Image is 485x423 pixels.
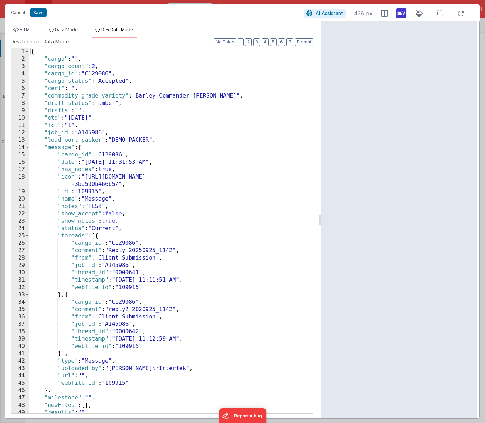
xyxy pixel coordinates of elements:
[11,291,29,298] div: 33
[11,409,29,416] div: 49
[11,387,29,394] div: 46
[11,144,29,151] div: 14
[11,166,29,173] div: 17
[262,38,269,46] button: 4
[11,203,29,210] div: 21
[11,63,29,70] div: 3
[11,188,29,195] div: 19
[11,92,29,100] div: 7
[11,335,29,343] div: 39
[11,122,29,129] div: 11
[11,394,29,402] div: 47
[11,380,29,387] div: 45
[304,9,346,18] button: AI Assistant
[11,254,29,262] div: 28
[11,107,29,114] div: 9
[11,217,29,225] div: 23
[11,129,29,136] div: 12
[11,313,29,321] div: 36
[11,350,29,357] div: 41
[295,38,313,46] button: Format
[219,408,266,423] iframe: Marker.io feedback button
[11,343,29,350] div: 40
[11,269,29,276] div: 30
[11,306,29,313] div: 35
[316,10,343,16] span: AI Assistant
[11,365,29,372] div: 43
[11,402,29,409] div: 48
[11,151,29,159] div: 15
[214,38,236,46] button: No Folds
[101,27,134,32] span: Dev Data Model
[11,55,29,63] div: 2
[11,225,29,232] div: 24
[238,38,244,46] button: 1
[55,27,78,32] span: Data Model
[11,38,70,45] span: Development Data Model
[11,210,29,217] div: 22
[11,78,29,85] div: 5
[11,321,29,328] div: 37
[11,70,29,78] div: 4
[11,195,29,203] div: 20
[7,8,28,18] button: Cancel
[11,159,29,166] div: 16
[253,38,260,46] button: 3
[11,284,29,291] div: 32
[11,372,29,380] div: 44
[245,38,252,46] button: 2
[11,357,29,365] div: 42
[286,38,293,46] button: 7
[270,38,277,46] button: 5
[11,328,29,335] div: 38
[11,298,29,306] div: 34
[11,276,29,284] div: 31
[11,247,29,254] div: 27
[11,85,29,92] div: 6
[11,262,29,269] div: 29
[11,114,29,122] div: 10
[11,232,29,240] div: 25
[11,136,29,144] div: 13
[278,38,285,46] button: 6
[11,173,29,188] div: 18
[30,8,47,17] button: Save
[11,240,29,247] div: 26
[11,48,29,55] div: 1
[11,100,29,107] div: 8
[20,27,32,32] span: HTML
[354,9,373,18] span: 438 px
